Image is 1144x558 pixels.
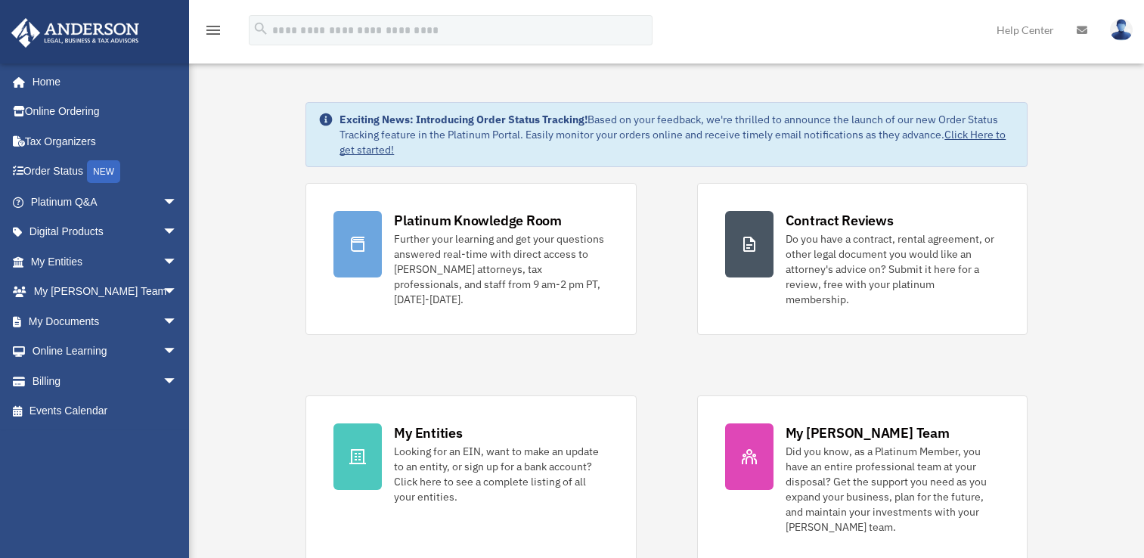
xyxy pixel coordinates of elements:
[163,277,193,308] span: arrow_drop_down
[1110,19,1133,41] img: User Pic
[204,21,222,39] i: menu
[697,183,1028,335] a: Contract Reviews Do you have a contract, rental agreement, or other legal document you would like...
[163,187,193,218] span: arrow_drop_down
[339,112,1014,157] div: Based on your feedback, we're thrilled to announce the launch of our new Order Status Tracking fe...
[87,160,120,183] div: NEW
[394,211,562,230] div: Platinum Knowledge Room
[11,396,200,426] a: Events Calendar
[339,113,588,126] strong: Exciting News: Introducing Order Status Tracking!
[786,423,950,442] div: My [PERSON_NAME] Team
[11,157,200,188] a: Order StatusNEW
[786,231,1000,307] div: Do you have a contract, rental agreement, or other legal document you would like an attorney's ad...
[163,366,193,397] span: arrow_drop_down
[11,306,200,336] a: My Documentsarrow_drop_down
[394,423,462,442] div: My Entities
[11,366,200,396] a: Billingarrow_drop_down
[786,211,894,230] div: Contract Reviews
[394,444,608,504] div: Looking for an EIN, want to make an update to an entity, or sign up for a bank account? Click her...
[11,277,200,307] a: My [PERSON_NAME] Teamarrow_drop_down
[11,97,200,127] a: Online Ordering
[163,306,193,337] span: arrow_drop_down
[11,126,200,157] a: Tax Organizers
[163,217,193,248] span: arrow_drop_down
[253,20,269,37] i: search
[305,183,636,335] a: Platinum Knowledge Room Further your learning and get your questions answered real-time with dire...
[339,128,1006,157] a: Click Here to get started!
[11,217,200,247] a: Digital Productsarrow_drop_down
[11,246,200,277] a: My Entitiesarrow_drop_down
[394,231,608,307] div: Further your learning and get your questions answered real-time with direct access to [PERSON_NAM...
[7,18,144,48] img: Anderson Advisors Platinum Portal
[163,336,193,367] span: arrow_drop_down
[11,336,200,367] a: Online Learningarrow_drop_down
[11,67,193,97] a: Home
[204,26,222,39] a: menu
[163,246,193,277] span: arrow_drop_down
[11,187,200,217] a: Platinum Q&Aarrow_drop_down
[786,444,1000,535] div: Did you know, as a Platinum Member, you have an entire professional team at your disposal? Get th...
